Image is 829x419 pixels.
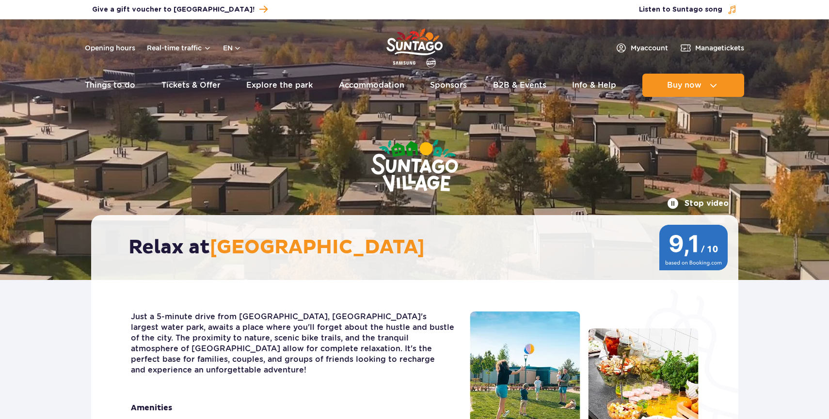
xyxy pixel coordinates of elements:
a: Myaccount [615,42,668,54]
h2: Relax at [128,235,711,260]
a: Accommodation [339,74,404,97]
p: Just a 5-minute drive from [GEOGRAPHIC_DATA], [GEOGRAPHIC_DATA]'s largest water park, awaits a pl... [131,311,455,375]
a: Give a gift voucher to [GEOGRAPHIC_DATA]! [92,3,268,16]
span: Buy now [667,81,701,90]
a: B2B & Events [493,74,546,97]
a: Sponsors [430,74,467,97]
a: Tickets & Offer [161,74,221,97]
a: Opening hours [85,43,135,53]
a: Managetickets [680,42,744,54]
a: Things to do [85,74,135,97]
button: Listen to Suntago song [639,5,737,15]
a: Info & Help [572,74,616,97]
a: Explore the park [246,74,313,97]
img: 9,1/10 wg ocen z Booking.com [658,225,729,270]
strong: Amenities [131,403,455,413]
img: Suntago Village [332,102,497,232]
a: Park of Poland [386,24,443,69]
span: Listen to Suntago song [639,5,722,15]
button: Stop video [667,198,729,209]
span: Give a gift voucher to [GEOGRAPHIC_DATA]! [92,5,255,15]
button: Real-time traffic [147,44,211,52]
span: My account [631,43,668,53]
button: en [223,43,241,53]
button: Buy now [642,74,744,97]
span: Manage tickets [695,43,744,53]
span: [GEOGRAPHIC_DATA] [210,235,425,260]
